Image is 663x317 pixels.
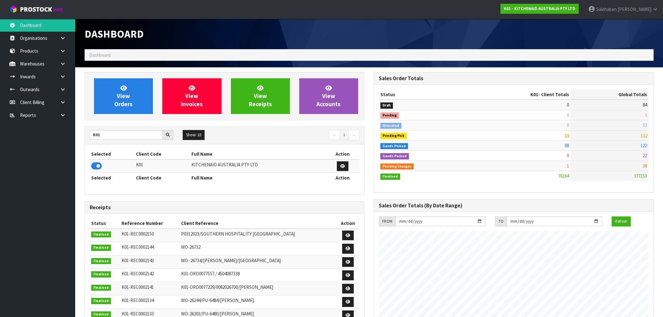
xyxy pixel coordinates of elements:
[643,163,647,169] span: 38
[94,78,153,114] a: ViewOrders
[181,297,255,303] span: WO-26244/PU-6484/[PERSON_NAME].
[380,133,407,139] span: Pending Pick
[571,90,649,100] th: Global Totals
[468,90,571,100] th: - Client Totals
[120,218,180,228] th: Reference Number
[181,231,295,237] span: P0312023/SOUTHERN HOSPITALITY [GEOGRAPHIC_DATA]
[348,130,359,140] a: →
[190,149,326,159] th: Full Name
[380,112,399,119] span: Pending
[181,84,203,108] span: View Invoices
[380,123,401,129] span: Allocated
[567,102,569,108] span: 0
[231,78,290,114] a: ViewReceipts
[329,130,340,140] a: ←
[380,174,400,180] span: Finalised
[181,257,281,263] span: WO -26734/[PERSON_NAME]/[GEOGRAPHIC_DATA]
[316,84,341,108] span: View Accounts
[643,153,647,158] span: 22
[20,5,52,13] span: ProStock
[90,130,163,140] input: Search clients
[640,133,647,138] span: 132
[162,78,221,114] a: ViewInvoices
[380,153,409,159] span: Goods Packed
[565,133,569,138] span: 18
[190,173,326,183] th: Full Name
[558,173,569,179] span: 76164
[618,6,651,12] span: [PERSON_NAME]
[380,164,414,170] span: Pending Charges
[340,130,349,140] a: 1
[495,216,507,226] div: TO
[91,298,111,304] span: Finalised
[567,153,569,158] span: 0
[190,159,326,173] td: KITCHENAID AUSTRALIA PTY LTD
[299,78,358,114] a: ViewAccounts
[643,102,647,108] span: 84
[90,149,134,159] th: Selected
[565,143,569,148] span: 88
[634,173,647,179] span: 377153
[122,257,154,263] span: K01-REC0002143
[645,112,647,118] span: 9
[91,245,111,251] span: Finalised
[567,112,569,118] span: 0
[90,205,359,210] h3: Receipts
[504,6,575,11] strong: K01 - KITCHENAID AUSTRALIA PTY LTD
[90,218,120,228] th: Status
[85,27,144,40] span: Dashboard
[122,271,154,277] span: K01-REC0002142
[500,4,579,14] a: K01 - KITCHENAID AUSTRALIA PTY LTD
[181,284,273,290] span: K01-ORD0077229/0082026700/[PERSON_NAME]
[380,102,393,109] span: Draft
[180,218,336,228] th: Client Reference
[567,122,569,128] span: 0
[122,297,154,303] span: K01-REC0002134
[114,84,133,108] span: View Orders
[379,216,395,226] div: FROM
[326,173,359,183] th: Action
[229,130,359,141] nav: Page navigation
[567,163,569,169] span: 1
[380,143,408,149] span: Goods Picked
[379,90,468,100] th: Status
[596,6,617,12] span: Salehaben
[249,84,272,108] span: View Receipts
[91,231,111,238] span: Finalised
[122,311,154,317] span: K01-REC0002133
[91,285,111,291] span: Finalised
[122,284,154,290] span: K01-REC0002141
[53,7,63,13] small: WMS
[640,143,647,148] span: 122
[122,244,154,250] span: K01-REC0002144
[612,216,631,226] button: Refresh
[181,244,201,250] span: WO-26732
[379,75,649,81] h3: Sales Order Totals
[181,271,240,277] span: K01-ORD0077557 / 4504087338
[183,130,205,140] button: Show: 10
[89,52,111,58] span: Dashboard
[9,5,17,13] img: cube-alt.png
[181,311,254,317] span: WO-26203/PU-6480/[PERSON_NAME]
[336,218,359,228] th: Action
[122,231,154,237] span: K01-REC0002150
[134,159,190,173] td: K01
[90,173,134,183] th: Selected
[91,271,111,278] span: Finalised
[530,91,538,97] span: K01
[379,203,649,209] h3: Sales Order Totals (By Date Range)
[134,173,190,183] th: Client Code
[91,258,111,264] span: Finalised
[643,122,647,128] span: 32
[326,149,359,159] th: Action
[134,149,190,159] th: Client Code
